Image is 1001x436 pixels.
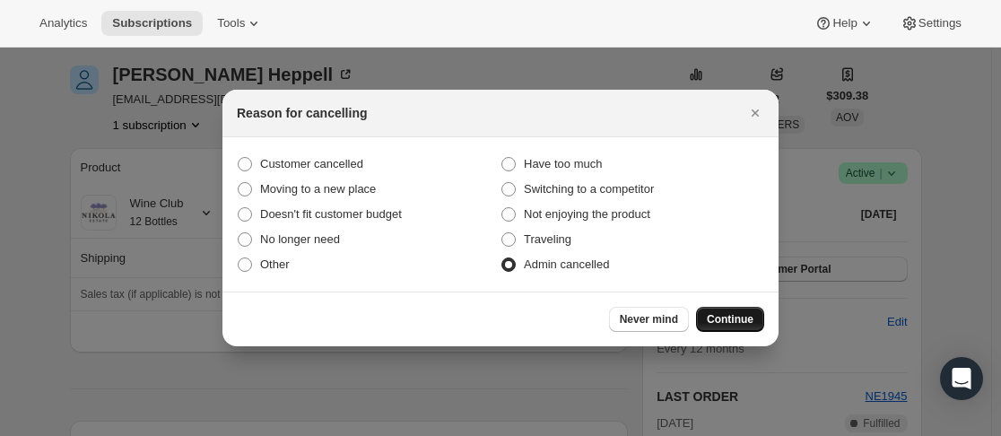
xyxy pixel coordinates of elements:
span: Moving to a new place [260,182,376,196]
span: Continue [707,312,753,327]
span: Have too much [524,157,602,170]
button: Settings [890,11,972,36]
span: Settings [918,16,962,31]
span: Not enjoying the product [524,207,650,221]
span: Never mind [620,312,678,327]
button: Tools [206,11,274,36]
button: Subscriptions [101,11,203,36]
span: Switching to a competitor [524,182,654,196]
span: Customer cancelled [260,157,363,170]
div: Open Intercom Messenger [940,357,983,400]
span: Analytics [39,16,87,31]
button: Close [743,100,768,126]
span: Other [260,257,290,271]
span: Help [832,16,857,31]
button: Help [804,11,885,36]
h2: Reason for cancelling [237,104,367,122]
span: Tools [217,16,245,31]
span: No longer need [260,232,340,246]
button: Analytics [29,11,98,36]
span: Admin cancelled [524,257,609,271]
button: Never mind [609,307,689,332]
button: Continue [696,307,764,332]
span: Subscriptions [112,16,192,31]
span: Doesn't fit customer budget [260,207,402,221]
span: Traveling [524,232,571,246]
